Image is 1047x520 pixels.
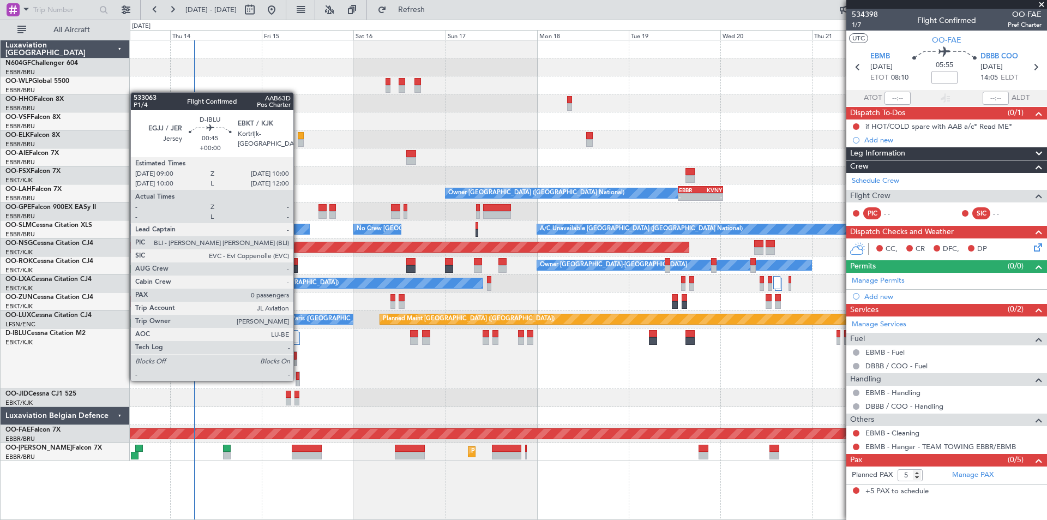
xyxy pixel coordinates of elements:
[870,73,888,83] span: ETOT
[993,208,1018,218] div: - -
[864,93,882,104] span: ATOT
[865,428,919,438] a: EBMB - Cleaning
[28,26,115,34] span: All Aircraft
[917,15,976,26] div: Flight Confirmed
[5,445,72,451] span: OO-[PERSON_NAME]
[5,86,35,94] a: EBBR/BRU
[5,391,28,397] span: OO-JID
[537,30,629,40] div: Mon 18
[12,21,118,39] button: All Aircraft
[5,104,35,112] a: EBBR/BRU
[5,78,69,85] a: OO-WLPGlobal 5500
[5,312,92,319] a: OO-LUXCessna Citation CJ4
[850,304,878,316] span: Services
[5,204,31,211] span: OO-GPE
[5,391,76,397] a: OO-JIDCessna CJ1 525
[1008,9,1042,20] span: OO-FAE
[865,486,929,497] span: +5 PAX to schedule
[850,414,874,426] span: Others
[5,132,60,139] a: OO-ELKFalcon 8X
[5,284,33,292] a: EBKT/KJK
[865,348,905,357] a: EBMB - Fuel
[850,226,954,238] span: Dispatch Checks and Weather
[5,445,102,451] a: OO-[PERSON_NAME]Falcon 7X
[5,240,93,247] a: OO-NSGCessna Citation CJ4
[5,204,96,211] a: OO-GPEFalcon 900EX EASy II
[5,320,35,328] a: LFSN/ENC
[5,114,31,121] span: OO-VSF
[383,311,555,327] div: Planned Maint [GEOGRAPHIC_DATA] ([GEOGRAPHIC_DATA])
[5,68,35,76] a: EBBR/BRU
[5,453,35,461] a: EBBR/BRU
[972,207,990,219] div: SIC
[5,222,32,229] span: OO-SLM
[863,207,881,219] div: PIC
[5,435,35,443] a: EBBR/BRU
[372,1,438,19] button: Refresh
[5,330,86,337] a: D-IBLUCessna Citation M2
[891,73,908,83] span: 08:10
[5,150,59,157] a: OO-AIEFalcon 7X
[5,158,35,166] a: EBBR/BRU
[980,62,1003,73] span: [DATE]
[850,260,876,273] span: Permits
[5,276,31,283] span: OO-LXA
[700,187,721,193] div: KVNY
[5,60,78,67] a: N604GFChallenger 604
[679,187,700,193] div: EBBR
[5,230,35,238] a: EBBR/BRU
[884,92,911,105] input: --:--
[864,292,1042,301] div: Add new
[852,20,878,29] span: 1/7
[852,9,878,20] span: 534398
[870,62,893,73] span: [DATE]
[262,30,353,40] div: Fri 15
[5,427,31,433] span: OO-FAE
[5,399,33,407] a: EBKT/KJK
[679,194,700,200] div: -
[5,194,35,202] a: EBBR/BRU
[5,122,35,130] a: EBBR/BRU
[852,276,905,286] a: Manage Permits
[446,30,537,40] div: Sun 17
[865,361,928,370] a: DBBB / COO - Fuel
[132,22,151,31] div: [DATE]
[865,122,1012,131] div: if HOT/COLD spare with AAB a/c* Read ME*
[5,168,31,175] span: OO-FSX
[5,330,27,337] span: D-IBLU
[943,244,959,255] span: DFC,
[865,442,1016,451] a: EBMB - Hangar - TEAM TOWING EBBR/EBMB
[5,427,61,433] a: OO-FAEFalcon 7X
[850,333,865,345] span: Fuel
[850,147,905,160] span: Leg Information
[5,302,33,310] a: EBKT/KJK
[5,96,64,103] a: OO-HHOFalcon 8X
[5,212,35,220] a: EBBR/BRU
[1008,107,1024,118] span: (0/1)
[5,96,34,103] span: OO-HHO
[33,2,96,18] input: Trip Number
[1008,260,1024,272] span: (0/0)
[5,338,33,346] a: EBKT/KJK
[540,221,743,237] div: A/C Unavailable [GEOGRAPHIC_DATA] ([GEOGRAPHIC_DATA] National)
[540,257,687,273] div: Owner [GEOGRAPHIC_DATA]-[GEOGRAPHIC_DATA]
[5,60,31,67] span: N604GF
[852,319,906,330] a: Manage Services
[5,78,32,85] span: OO-WLP
[850,373,881,386] span: Handling
[5,248,33,256] a: EBKT/KJK
[357,221,539,237] div: No Crew [GEOGRAPHIC_DATA] ([GEOGRAPHIC_DATA] National)
[852,470,893,481] label: Planned PAX
[389,6,435,14] span: Refresh
[720,30,812,40] div: Wed 20
[932,34,961,46] span: OO-FAE
[5,294,33,301] span: OO-ZUN
[5,186,62,193] a: OO-LAHFalcon 7X
[865,388,920,397] a: EBMB - Handling
[1008,303,1024,315] span: (0/2)
[5,114,61,121] a: OO-VSFFalcon 8X
[5,276,92,283] a: OO-LXACessna Citation CJ4
[5,132,30,139] span: OO-ELK
[980,73,998,83] span: 14:05
[864,135,1042,145] div: Add new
